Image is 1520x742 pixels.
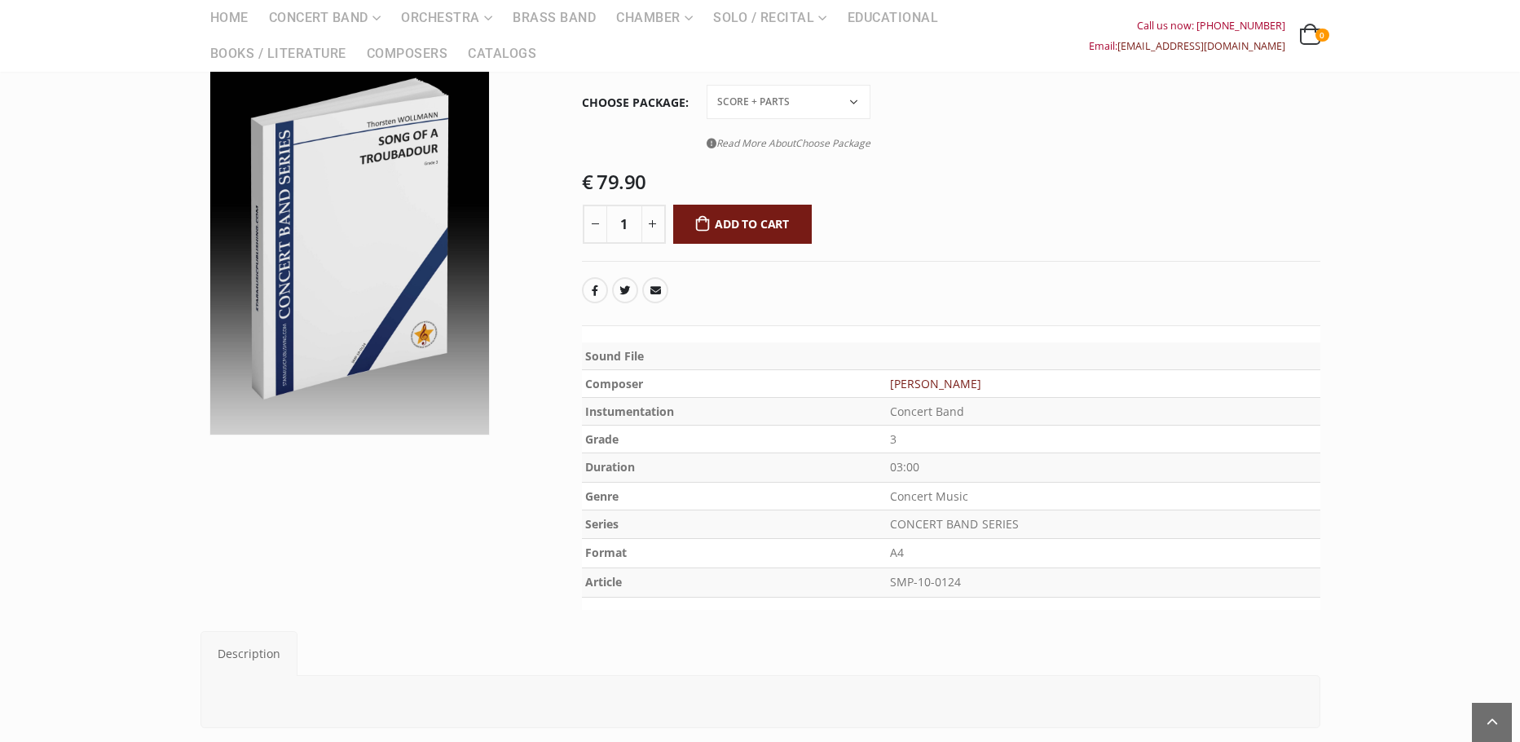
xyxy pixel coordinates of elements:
b: Genre [585,488,619,504]
b: Instumentation [585,404,674,419]
a: [PERSON_NAME] [890,376,981,391]
button: + [641,205,666,244]
span: € [582,168,593,195]
b: Duration [585,459,635,475]
a: Catalogs [458,36,546,72]
button: Add to cart [673,205,813,244]
td: Concert Music [887,482,1320,510]
td: Concert Band [887,398,1320,426]
a: [EMAIL_ADDRESS][DOMAIN_NAME] [1117,39,1285,53]
b: Composer [585,376,643,391]
b: Sound File [585,348,644,364]
a: Facebook [582,277,608,303]
a: Books / Literature [200,36,356,72]
b: Format [585,545,627,560]
p: 03:00 [890,457,1317,479]
bdi: 79.90 [582,168,646,195]
a: Description [200,631,297,676]
span: 0 [1315,29,1328,42]
a: Read More AboutChoose Package [707,133,870,153]
p: CONCERT BAND SERIES [890,514,1317,536]
b: Grade [585,431,619,447]
p: SMP-10-0124 [890,572,1317,594]
a: Email [642,277,668,303]
td: 3 [887,426,1320,453]
a: Composers [357,36,458,72]
span: Description [218,646,280,661]
span: Choose Package [795,136,870,150]
img: 0124-SMP-10-0124 3D [210,43,490,435]
button: - [583,205,607,244]
label: Choose Package [582,86,689,120]
div: Email: [1089,36,1285,56]
a: Twitter [612,277,638,303]
div: Call us now: [PHONE_NUMBER] [1089,15,1285,36]
input: Product quantity [606,205,642,244]
p: A4 [890,542,1317,564]
b: Series [585,516,619,532]
b: Article [585,574,622,590]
